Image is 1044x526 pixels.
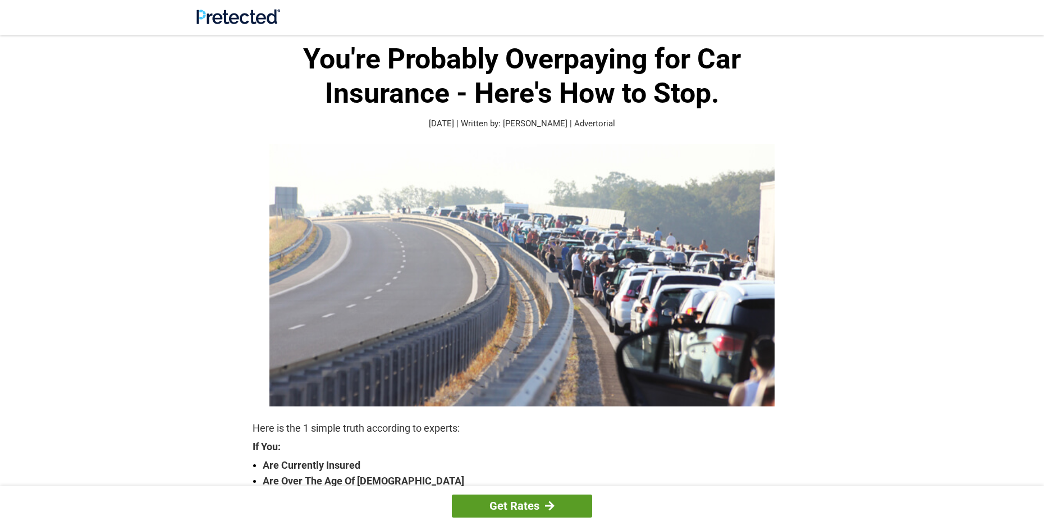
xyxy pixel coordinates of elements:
p: Here is the 1 simple truth according to experts: [253,420,791,436]
strong: If You: [253,442,791,452]
strong: Are Currently Insured [263,458,791,473]
p: [DATE] | Written by: [PERSON_NAME] | Advertorial [253,117,791,130]
a: Get Rates [452,495,592,518]
img: Site Logo [196,9,280,24]
a: Site Logo [196,16,280,26]
h1: You're Probably Overpaying for Car Insurance - Here's How to Stop. [253,42,791,111]
strong: Are Over The Age Of [DEMOGRAPHIC_DATA] [263,473,791,489]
